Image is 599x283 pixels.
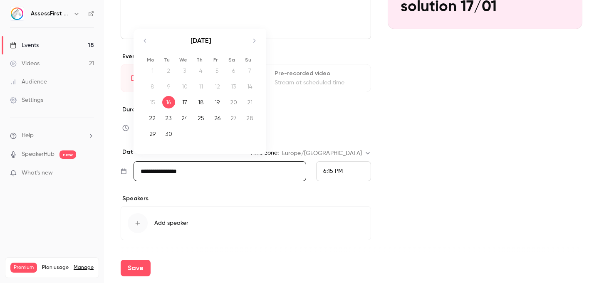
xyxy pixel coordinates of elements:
[243,80,256,93] div: 14
[164,57,170,63] small: Tu
[316,161,371,181] div: From
[227,64,240,77] div: 6
[225,63,242,79] td: Not available. Saturday, September 6, 2025
[227,96,240,108] div: 20
[121,148,164,156] p: Date and time
[225,94,242,110] td: Saturday, September 20, 2025
[161,126,177,142] td: Tuesday, September 30, 2025
[195,112,208,124] div: 25
[10,7,24,20] img: AssessFirst Training
[243,64,256,77] div: 7
[59,150,76,159] span: new
[161,63,177,79] td: Not available. Tuesday, September 2, 2025
[275,79,361,87] div: Stream at scheduled time
[195,64,208,77] div: 4
[209,94,225,110] td: Friday, September 19, 2025
[146,96,159,108] div: 15
[121,52,371,61] p: Event type
[209,63,225,79] td: Not available. Friday, September 5, 2025
[22,131,34,140] span: Help
[146,112,159,124] div: 22
[242,110,258,126] td: Sunday, September 28, 2025
[74,264,94,271] a: Manage
[146,128,159,140] div: 29
[193,79,209,94] td: Not available. Thursday, September 11, 2025
[10,41,39,49] div: Events
[134,29,266,150] div: Calendar
[84,170,94,177] iframe: Noticeable Trigger
[178,112,191,124] div: 24
[242,79,258,94] td: Not available. Sunday, September 14, 2025
[144,94,161,110] td: Not available. Monday, September 15, 2025
[154,219,188,227] span: Add speaker
[144,63,161,79] td: Not available. Monday, September 1, 2025
[42,264,69,271] span: Plan usage
[227,112,240,124] div: 27
[121,206,371,240] button: Add speaker
[121,106,371,114] label: Duration
[177,110,193,126] td: Wednesday, September 24, 2025
[10,131,94,140] li: help-dropdown-opener
[225,110,242,126] td: Saturday, September 27, 2025
[196,57,203,63] small: Th
[162,112,175,124] div: 23
[213,57,218,63] small: Fr
[162,128,175,140] div: 30
[147,57,154,63] small: Mo
[242,94,258,110] td: Sunday, September 21, 2025
[177,94,193,110] td: Wednesday, September 17, 2025
[193,63,209,79] td: Not available. Thursday, September 4, 2025
[178,80,191,93] div: 10
[10,59,40,68] div: Videos
[211,112,224,124] div: 26
[225,79,242,94] td: Not available. Saturday, September 13, 2025
[162,96,175,108] div: 16
[121,260,151,276] button: Save
[245,57,251,63] small: Su
[177,79,193,94] td: Not available. Wednesday, September 10, 2025
[248,64,371,92] div: Pre-recorded videoStream at scheduled time
[22,169,53,177] span: What's new
[323,168,343,174] span: 6:15 PM
[31,10,70,18] h6: AssessFirst Training
[10,78,47,86] div: Audience
[211,80,224,93] div: 12
[161,94,177,110] td: Selected. Tuesday, September 16, 2025
[209,79,225,94] td: Not available. Friday, September 12, 2025
[144,110,161,126] td: Monday, September 22, 2025
[177,63,193,79] td: Not available. Wednesday, September 3, 2025
[282,149,371,157] div: Europe/[GEOGRAPHIC_DATA]
[243,112,256,124] div: 28
[144,126,161,142] td: Monday, September 29, 2025
[121,194,371,203] p: Speakers
[193,94,209,110] td: Thursday, September 18, 2025
[191,37,211,44] strong: [DATE]
[10,96,43,104] div: Settings
[243,96,256,108] div: 21
[146,80,159,93] div: 8
[211,96,224,108] div: 19
[161,79,177,94] td: Not available. Tuesday, September 9, 2025
[211,64,224,77] div: 5
[161,110,177,126] td: Tuesday, September 23, 2025
[22,150,54,159] a: SpeakerHub
[242,63,258,79] td: Not available. Sunday, September 7, 2025
[179,57,187,63] small: We
[162,80,175,93] div: 9
[195,96,208,108] div: 18
[134,161,306,181] input: Tue, Feb 17, 2026
[162,64,175,77] div: 2
[178,64,191,77] div: 3
[144,79,161,94] td: Not available. Monday, September 8, 2025
[228,57,235,63] small: Sa
[227,80,240,93] div: 13
[146,64,159,77] div: 1
[121,64,244,92] div: LiveGo live at scheduled time
[209,110,225,126] td: Friday, September 26, 2025
[195,80,208,93] div: 11
[275,69,361,78] div: Pre-recorded video
[178,96,191,108] div: 17
[10,263,37,273] span: Premium
[193,110,209,126] td: Thursday, September 25, 2025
